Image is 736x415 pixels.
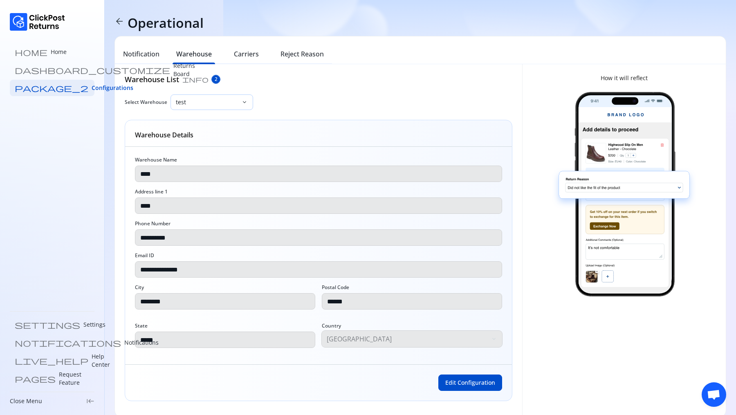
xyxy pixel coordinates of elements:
p: test [176,98,238,106]
span: settings [15,321,80,329]
label: Warehouse Name [135,157,177,163]
h4: Operational [128,15,204,31]
p: Returns Board [173,62,195,78]
div: Close Menukeyboard_tab_rtl [10,397,94,405]
div: Open chat [702,382,726,407]
label: Phone Number [135,220,171,227]
a: package_2 Configurations [10,80,94,96]
h5: Warehouse List [125,74,179,85]
label: City [135,284,144,291]
span: keyboard_arrow_down [241,99,248,105]
button: Edit Configuration [438,375,502,391]
p: Help Center [92,352,110,369]
a: home Home [10,44,94,60]
span: pages [15,375,56,383]
button: [GEOGRAPHIC_DATA] [322,331,502,347]
span: dashboard_customize [15,66,170,74]
span: notifications [15,339,121,347]
img: Logo [10,13,65,31]
p: Request Feature [59,370,90,387]
span: 2 [215,76,218,83]
span: live_help [15,357,88,365]
h6: Warehouse [176,49,212,59]
label: State [135,323,148,329]
label: Email ID [135,252,154,259]
label: Postal Code [322,284,349,291]
h6: Notification [123,49,159,59]
img: return-image [532,92,716,296]
p: Home [51,48,67,56]
span: Edit Configuration [445,379,495,387]
span: Configurations [92,84,133,92]
a: settings Settings [10,316,94,333]
p: [GEOGRAPHIC_DATA] [327,334,489,344]
p: How it will reflect [601,74,648,82]
span: home [15,48,47,56]
a: notifications Notifications [10,334,94,351]
span: arrow_back [114,16,124,26]
p: Close Menu [10,397,42,405]
span: keyboard_tab_rtl [86,397,94,405]
a: pages Request Feature [10,370,94,387]
span: package_2 [15,84,88,92]
label: Address line 1 [135,188,168,195]
p: Notifications [124,339,159,347]
a: dashboard_customize Returns Board [10,62,94,78]
h6: Carriers [234,49,259,59]
span: Country [322,323,502,329]
a: live_help Help Center [10,352,94,369]
p: Settings [83,321,105,329]
h6: Warehouse Details [135,130,193,140]
span: info [182,76,209,83]
span: Select Warehouse [125,99,167,105]
h6: Reject Reason [280,49,324,59]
